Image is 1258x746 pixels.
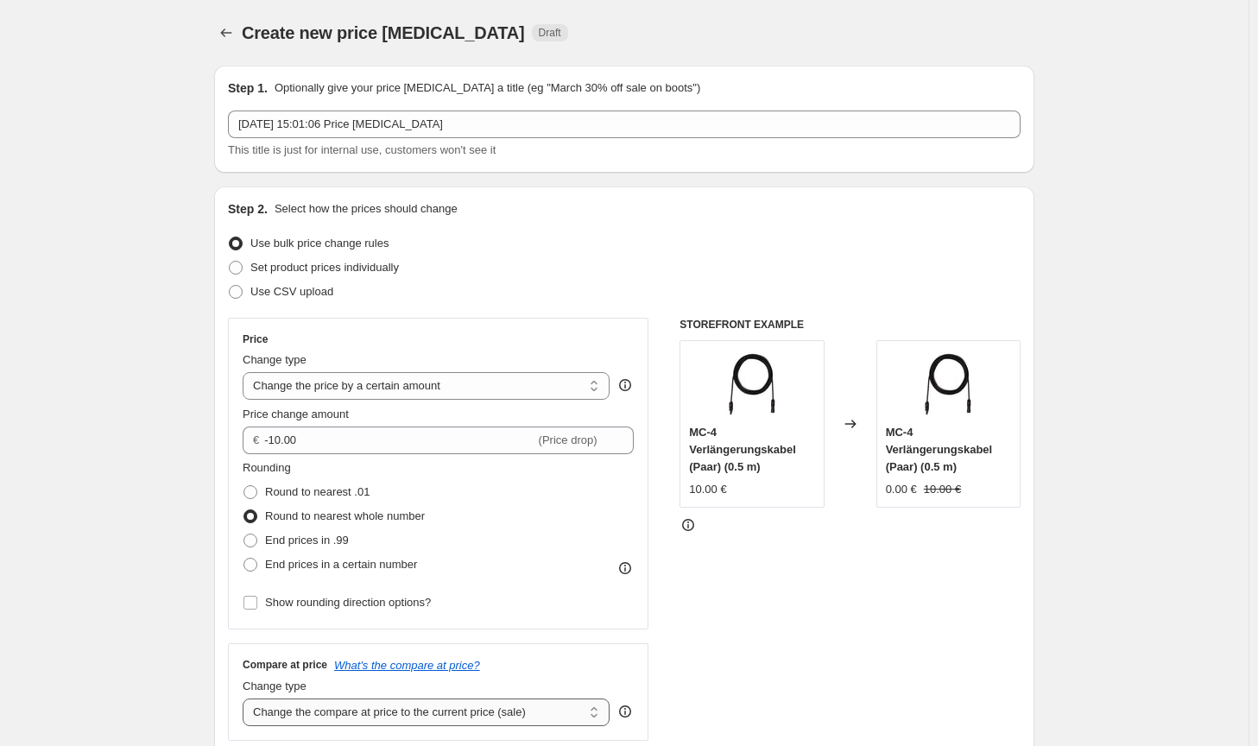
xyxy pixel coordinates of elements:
[214,21,238,45] button: Price change jobs
[265,596,431,609] span: Show rounding direction options?
[250,237,389,250] span: Use bulk price change rules
[275,200,458,218] p: Select how the prices should change
[243,408,349,420] span: Price change amount
[275,79,700,97] p: Optionally give your price [MEDICAL_DATA] a title (eg "March 30% off sale on boots")
[265,485,370,498] span: Round to nearest .01
[243,353,307,366] span: Change type
[228,79,268,97] h2: Step 1.
[616,703,634,720] div: help
[689,426,796,473] span: MC-4 Verlängerungskabel (Paar) (0.5 m)
[913,350,983,419] img: kabel.3_1_80x.webp
[539,26,561,40] span: Draft
[265,534,349,547] span: End prices in .99
[689,481,726,498] div: 10.00 €
[886,481,917,498] div: 0.00 €
[886,426,993,473] span: MC-4 Verlängerungskabel (Paar) (0.5 m)
[243,658,327,672] h3: Compare at price
[228,143,496,156] span: This title is just for internal use, customers won't see it
[924,481,961,498] strike: 10.00 €
[265,509,425,522] span: Round to nearest whole number
[242,23,525,42] span: Create new price [MEDICAL_DATA]
[539,433,597,446] span: (Price drop)
[243,680,307,692] span: Change type
[228,111,1021,138] input: 30% off holiday sale
[228,200,268,218] h2: Step 2.
[250,285,333,298] span: Use CSV upload
[616,376,634,394] div: help
[680,318,1021,332] h6: STOREFRONT EXAMPLE
[264,427,534,454] input: -10.00
[250,261,399,274] span: Set product prices individually
[243,332,268,346] h3: Price
[718,350,787,419] img: kabel.3_1_80x.webp
[243,461,291,474] span: Rounding
[334,659,480,672] button: What's the compare at price?
[253,433,259,446] span: €
[265,558,417,571] span: End prices in a certain number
